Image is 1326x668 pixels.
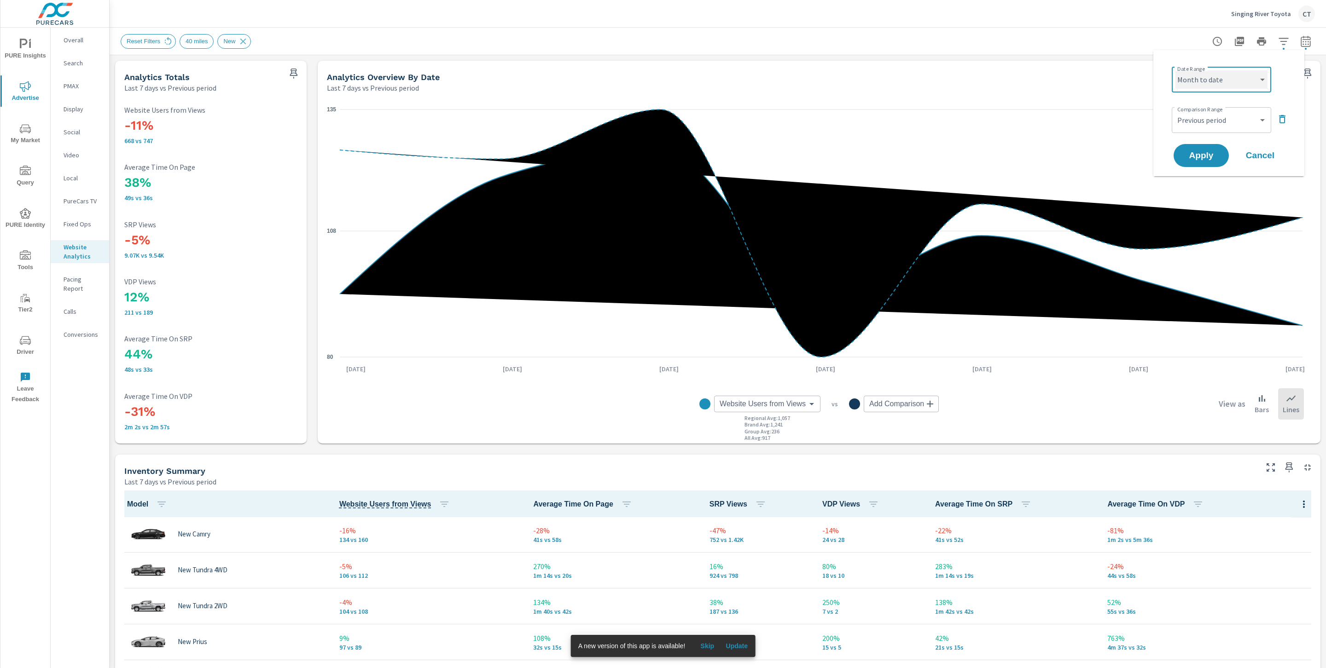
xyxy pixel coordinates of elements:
[339,499,454,510] span: Website Users from Views
[124,404,297,420] h3: -31%
[935,561,1093,572] p: 283%
[339,499,431,510] span: Website User is counting unique users per vehicle. A user may view multiple vehicles in one sessi...
[178,638,207,646] p: New Prius
[124,118,297,133] h3: -11%
[1107,597,1309,608] p: 52%
[121,34,176,49] div: Reset Filters
[51,102,109,116] div: Display
[822,499,883,510] span: VDP Views
[340,364,372,374] p: [DATE]
[710,572,808,579] p: 924 vs 798
[822,644,920,651] p: 15 vs 5
[533,644,694,651] p: 32s vs 15s
[1107,499,1237,510] span: Average Time On VDP
[1242,151,1279,160] span: Cancel
[935,644,1093,651] p: 21s vs 15s
[710,499,770,510] span: SRP Views
[124,252,297,259] p: 9,068 vs 9,543
[1297,32,1315,51] button: Select Date Range
[3,81,47,104] span: Advertise
[3,123,47,146] span: My Market
[64,275,102,293] p: Pacing Report
[178,530,210,538] p: New Camry
[864,396,939,412] div: Add Comparison
[533,536,694,543] p: 41s vs 58s
[64,104,102,114] p: Display
[3,372,47,405] span: Leave Feedback
[64,173,102,183] p: Local
[64,196,102,206] p: PureCars TV
[130,520,167,548] img: glamour
[822,633,920,644] p: 200%
[3,39,47,61] span: PURE Insights
[121,38,166,45] span: Reset Filters
[64,330,102,339] p: Conversions
[327,72,440,82] h5: Analytics Overview By Date
[822,597,920,608] p: 250%
[726,642,748,650] span: Update
[533,525,694,536] p: -28%
[51,148,109,162] div: Video
[64,307,102,316] p: Calls
[822,525,920,536] p: -14%
[1174,144,1229,167] button: Apply
[0,28,50,409] div: nav menu
[124,423,297,431] p: 2m 2s vs 2m 57s
[339,525,519,536] p: -16%
[744,435,770,441] p: All Avg : 917
[744,415,790,421] p: Regional Avg : 1,057
[64,150,102,160] p: Video
[124,72,190,82] h5: Analytics Totals
[1107,536,1309,543] p: 1m 2s vs 5m 36s
[822,536,920,543] p: 24 vs 28
[710,597,808,608] p: 38%
[1107,633,1309,644] p: 763%
[64,81,102,91] p: PMAX
[327,228,336,234] text: 108
[124,346,297,362] h3: 44%
[127,499,171,510] span: Model
[3,166,47,188] span: Query
[3,208,47,230] span: PURE Identity
[130,556,167,584] img: glamour
[1274,32,1293,51] button: Apply Filters
[64,127,102,137] p: Social
[496,364,529,374] p: [DATE]
[1233,144,1288,167] button: Cancel
[533,633,694,644] p: 108%
[1122,364,1155,374] p: [DATE]
[809,364,842,374] p: [DATE]
[124,466,205,476] h5: Inventory Summary
[124,366,297,373] p: 48s vs 33s
[966,364,998,374] p: [DATE]
[869,399,924,409] span: Add Comparison
[218,38,241,45] span: New
[820,400,849,408] p: vs
[51,33,109,47] div: Overall
[533,608,694,615] p: 1m 40s vs 42s
[339,644,519,651] p: 97 vs 89
[124,194,297,202] p: 49s vs 36s
[1183,151,1220,160] span: Apply
[1279,364,1311,374] p: [DATE]
[64,35,102,45] p: Overall
[533,561,694,572] p: 270%
[124,232,297,248] h3: -5%
[124,137,297,144] p: 668 vs 747
[51,272,109,295] div: Pacing Report
[692,639,722,653] button: Skip
[935,536,1093,543] p: 41s vs 52s
[51,217,109,231] div: Fixed Ops
[339,597,519,608] p: -4%
[744,428,779,435] p: Group Avg : 236
[533,499,635,510] span: Average Time On Page
[3,335,47,357] span: Driver
[217,34,251,49] div: New
[1252,32,1271,51] button: Print Report
[3,250,47,273] span: Tools
[124,476,216,487] p: Last 7 days vs Previous period
[1107,572,1309,579] p: 44s vs 58s
[51,240,109,263] div: Website Analytics
[180,38,213,45] span: 40 miles
[1107,561,1309,572] p: -24%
